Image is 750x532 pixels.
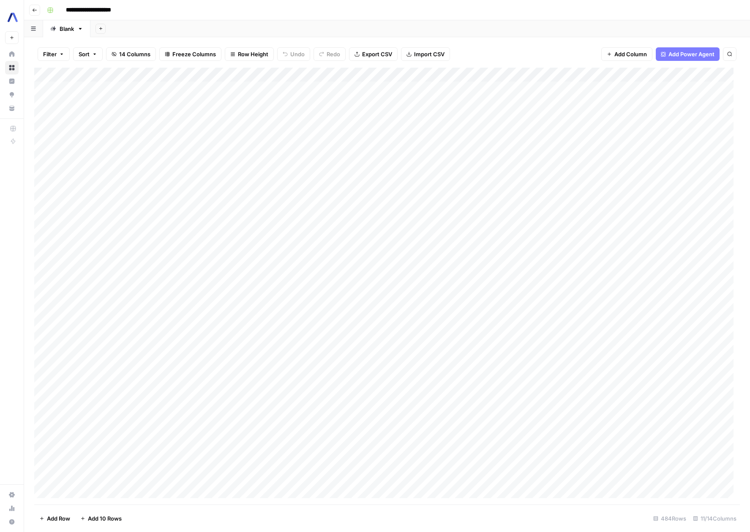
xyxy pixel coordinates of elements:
button: Help + Support [5,515,19,529]
span: Row Height [238,50,268,58]
button: Workspace: AssemblyAI [5,7,19,28]
span: Sort [79,50,90,58]
span: Filter [43,50,57,58]
a: Blank [43,20,90,37]
button: Redo [314,47,346,61]
span: Add Column [614,50,647,58]
button: Add Row [34,512,75,525]
span: Undo [290,50,305,58]
span: Export CSV [362,50,392,58]
span: Freeze Columns [172,50,216,58]
button: Undo [277,47,310,61]
a: Settings [5,488,19,502]
div: 11/14 Columns [690,512,740,525]
button: Add Power Agent [656,47,720,61]
span: Add Power Agent [668,50,715,58]
img: AssemblyAI Logo [5,10,20,25]
a: Insights [5,74,19,88]
button: Import CSV [401,47,450,61]
a: Home [5,47,19,61]
button: Sort [73,47,103,61]
span: Add 10 Rows [88,514,122,523]
a: Your Data [5,101,19,115]
button: Filter [38,47,70,61]
button: Freeze Columns [159,47,221,61]
div: 484 Rows [650,512,690,525]
button: Add Column [601,47,652,61]
a: Opportunities [5,88,19,101]
span: 14 Columns [119,50,150,58]
span: Import CSV [414,50,445,58]
button: Add 10 Rows [75,512,127,525]
button: 14 Columns [106,47,156,61]
a: Browse [5,61,19,74]
button: Row Height [225,47,274,61]
span: Add Row [47,514,70,523]
span: Redo [327,50,340,58]
button: Export CSV [349,47,398,61]
a: Usage [5,502,19,515]
div: Blank [60,25,74,33]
